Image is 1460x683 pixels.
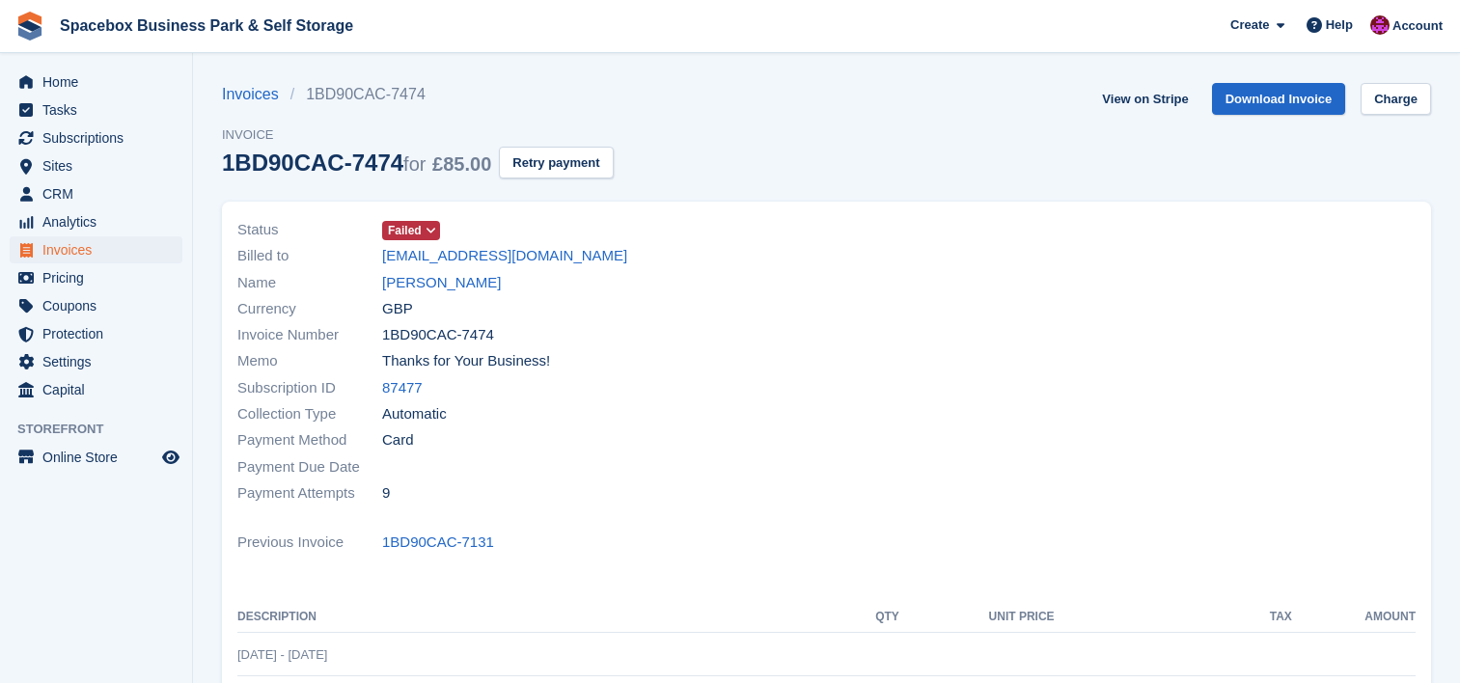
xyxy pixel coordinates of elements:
[10,348,182,375] a: menu
[10,320,182,347] a: menu
[382,377,423,399] a: 87477
[42,152,158,179] span: Sites
[237,272,382,294] span: Name
[42,376,158,403] span: Capital
[42,236,158,263] span: Invoices
[382,245,627,267] a: [EMAIL_ADDRESS][DOMAIN_NAME]
[222,125,614,145] span: Invoice
[1392,16,1443,36] span: Account
[10,208,182,235] a: menu
[237,429,382,451] span: Payment Method
[237,532,382,554] span: Previous Invoice
[1212,83,1346,115] a: Download Invoice
[42,96,158,123] span: Tasks
[222,150,491,176] div: 1BD90CAC-7474
[237,298,382,320] span: Currency
[382,403,447,425] span: Automatic
[10,68,182,96] a: menu
[382,324,494,346] span: 1BD90CAC-7474
[237,377,382,399] span: Subscription ID
[237,350,382,372] span: Memo
[222,83,290,106] a: Invoices
[10,376,182,403] a: menu
[382,482,390,505] span: 9
[899,602,1055,633] th: Unit Price
[42,444,158,471] span: Online Store
[52,10,361,41] a: Spacebox Business Park & Self Storage
[237,403,382,425] span: Collection Type
[10,96,182,123] a: menu
[1326,15,1353,35] span: Help
[1094,83,1196,115] a: View on Stripe
[1292,602,1416,633] th: Amount
[10,152,182,179] a: menu
[1230,15,1269,35] span: Create
[237,245,382,267] span: Billed to
[10,264,182,291] a: menu
[1361,83,1431,115] a: Charge
[237,647,327,662] span: [DATE] - [DATE]
[15,12,44,41] img: stora-icon-8386f47178a22dfd0bd8f6a31ec36ba5ce8667c1dd55bd0f319d3a0aa187defe.svg
[388,222,422,239] span: Failed
[42,348,158,375] span: Settings
[382,298,413,320] span: GBP
[237,219,382,241] span: Status
[237,324,382,346] span: Invoice Number
[499,147,613,178] button: Retry payment
[843,602,899,633] th: QTY
[382,219,440,241] a: Failed
[237,482,382,505] span: Payment Attempts
[382,532,494,554] a: 1BD90CAC-7131
[237,602,843,633] th: Description
[42,264,158,291] span: Pricing
[42,124,158,151] span: Subscriptions
[17,420,192,439] span: Storefront
[382,350,550,372] span: Thanks for Your Business!
[1370,15,1390,35] img: Shitika Balanath
[403,153,426,175] span: for
[1055,602,1292,633] th: Tax
[42,208,158,235] span: Analytics
[10,292,182,319] a: menu
[432,153,491,175] span: £85.00
[222,83,614,106] nav: breadcrumbs
[42,320,158,347] span: Protection
[10,124,182,151] a: menu
[10,180,182,207] a: menu
[42,180,158,207] span: CRM
[159,446,182,469] a: Preview store
[42,68,158,96] span: Home
[10,236,182,263] a: menu
[382,429,414,451] span: Card
[10,444,182,471] a: menu
[237,456,382,478] span: Payment Due Date
[42,292,158,319] span: Coupons
[382,272,501,294] a: [PERSON_NAME]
